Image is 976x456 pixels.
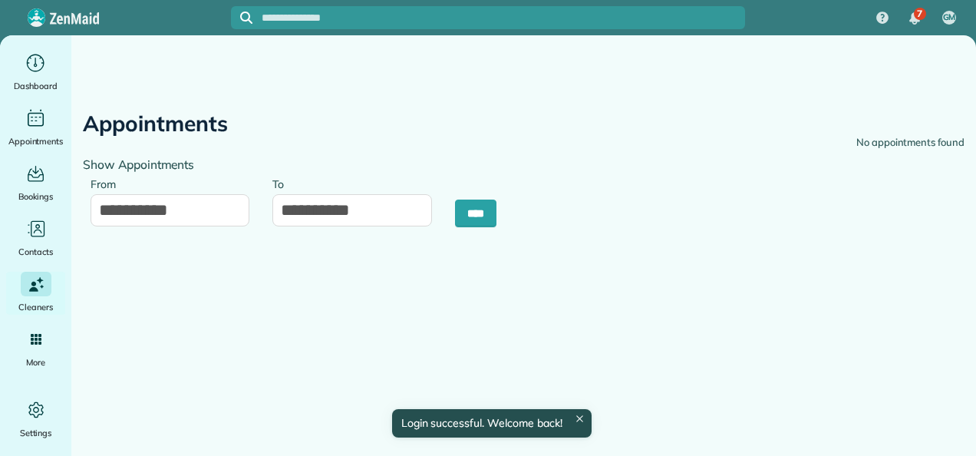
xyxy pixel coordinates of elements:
a: Appointments [6,106,65,149]
a: Cleaners [6,272,65,315]
span: GM [943,12,956,24]
div: 7 unread notifications [899,2,931,35]
div: Login successful. Welcome back! [391,409,591,438]
div: No appointments found [856,135,964,150]
span: 7 [917,8,922,20]
h4: Show Appointments [83,158,513,171]
button: Focus search [231,12,252,24]
label: From [91,169,124,197]
span: More [26,355,45,370]
span: Bookings [18,189,54,204]
span: Cleaners [18,299,53,315]
a: Settings [6,398,65,441]
span: Dashboard [14,78,58,94]
a: Bookings [6,161,65,204]
svg: Focus search [240,12,252,24]
a: Dashboard [6,51,65,94]
label: To [272,169,292,197]
span: Contacts [18,244,53,259]
h2: Appointments [83,112,228,136]
span: Appointments [8,134,64,149]
a: Contacts [6,216,65,259]
span: Settings [20,425,52,441]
